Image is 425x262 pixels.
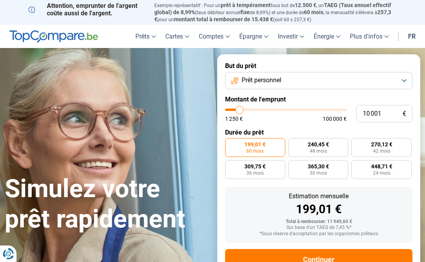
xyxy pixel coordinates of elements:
[403,111,406,117] span: €
[310,171,327,175] span: 30 mois
[225,116,243,122] span: 1 250 €
[309,25,345,48] a: Énergie
[273,25,309,48] a: Investir
[131,25,161,48] a: Prêts
[231,193,406,199] div: Estimation mensuelle
[174,16,273,22] span: montant total à rembourser de 15.438 €
[194,25,235,48] a: Comptes
[231,225,406,231] div: Sur base d'un TAEG de 7,45 %*
[373,149,390,153] span: 42 mois
[9,30,98,43] img: TopCompare
[231,219,406,225] div: Total à rembourser: 11 940,60 €
[231,203,406,215] div: 199,01 €
[235,25,273,48] a: Épargne
[225,72,412,89] button: Prêt personnel
[295,2,316,8] span: 12.500 €
[154,9,391,22] span: 257,3 €
[161,25,194,48] a: Cartes
[244,164,266,169] span: 309,75 €
[221,2,271,8] span: prêt à tempérament
[323,116,347,122] span: 100 000 €
[225,96,412,103] label: Montant de l'emprunt
[246,171,264,175] span: 36 mois
[225,129,412,136] label: Durée du prêt
[304,9,323,15] span: 60 mois
[240,9,250,15] span: fixe
[345,25,394,48] a: Plus d'infos
[246,149,264,153] span: 60 mois
[308,164,329,169] span: 365,30 €
[373,171,390,175] span: 24 mois
[308,142,329,147] span: 240,45 €
[371,142,392,147] span: 270,12 €
[403,25,420,48] a: fr
[371,164,392,169] span: 448,71 €
[310,149,327,153] span: 48 mois
[231,231,406,237] div: *Sous réserve d'acceptation par les organismes prêteurs
[244,142,266,147] span: 199,01 €
[225,62,412,70] label: But du prêt
[5,174,208,234] h1: Simulez votre prêt rapidement
[242,76,281,85] span: Prêt personnel
[154,2,391,15] span: TAEG (Taux annuel effectif global) de 8,99%
[154,2,397,23] p: Exemple représentatif : Pour un tous but de , un (taux débiteur annuel de 8,99%) et une durée de ...
[28,2,145,17] p: Attention, emprunter de l'argent coûte aussi de l'argent.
